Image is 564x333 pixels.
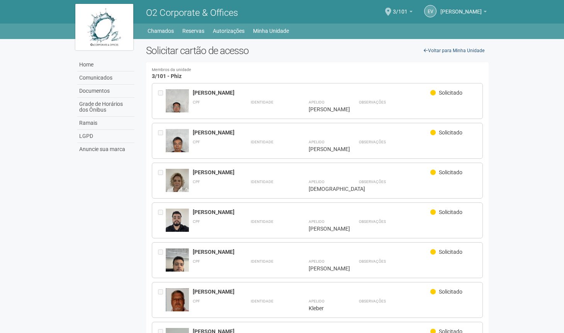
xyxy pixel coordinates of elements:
[420,45,489,56] a: Voltar para Minha Unidade
[193,180,200,184] strong: CPF
[309,100,324,104] strong: Apelido
[251,299,274,303] strong: Identidade
[193,129,430,136] div: [PERSON_NAME]
[439,249,462,255] span: Solicitado
[309,225,340,232] div: [PERSON_NAME]
[166,129,189,170] img: user.jpg
[158,129,166,153] div: Entre em contato com a Aministração para solicitar o cancelamento ou 2a via
[166,169,189,200] img: user.jpg
[182,25,204,36] a: Reservas
[152,68,483,72] small: Membros da unidade
[77,130,134,143] a: LGPD
[251,219,274,224] strong: Identidade
[440,10,487,16] a: [PERSON_NAME]
[309,219,324,224] strong: Apelido
[158,169,166,192] div: Entre em contato com a Aministração para solicitar o cancelamento ou 2a via
[424,5,437,17] a: EV
[359,140,386,144] strong: Observações
[440,1,482,15] span: Eduany Vidal
[75,4,133,50] img: logo.jpg
[193,169,430,176] div: [PERSON_NAME]
[309,259,324,263] strong: Apelido
[439,129,462,136] span: Solicitado
[359,100,386,104] strong: Observações
[146,45,489,56] h2: Solicitar cartão de acesso
[309,180,324,184] strong: Apelido
[439,90,462,96] span: Solicitado
[309,185,340,192] div: [DEMOGRAPHIC_DATA]
[251,180,274,184] strong: Identidade
[193,299,200,303] strong: CPF
[309,305,340,312] div: Kleber
[166,209,189,240] img: user.jpg
[166,89,189,131] img: user.jpg
[77,117,134,130] a: Ramais
[77,98,134,117] a: Grade de Horários dos Ônibus
[146,7,238,18] span: O2 Corporate & Offices
[193,248,430,255] div: [PERSON_NAME]
[148,25,174,36] a: Chamados
[193,288,430,295] div: [PERSON_NAME]
[309,146,340,153] div: [PERSON_NAME]
[77,71,134,85] a: Comunicados
[77,85,134,98] a: Documentos
[158,209,166,232] div: Entre em contato com a Aministração para solicitar o cancelamento ou 2a via
[152,68,483,79] h4: 3/101 - Phiz
[359,299,386,303] strong: Observações
[193,219,200,224] strong: CPF
[359,180,386,184] strong: Observações
[193,89,430,96] div: [PERSON_NAME]
[193,209,430,216] div: [PERSON_NAME]
[251,140,274,144] strong: Identidade
[158,288,166,312] div: Entre em contato com a Aministração para solicitar o cancelamento ou 2a via
[309,299,324,303] strong: Apelido
[77,143,134,156] a: Anuncie sua marca
[166,288,189,316] img: user.jpg
[166,248,189,279] img: user.jpg
[393,1,408,15] span: 3/101
[77,58,134,71] a: Home
[393,10,413,16] a: 3/101
[193,100,200,104] strong: CPF
[309,106,340,113] div: [PERSON_NAME]
[251,259,274,263] strong: Identidade
[359,259,386,263] strong: Observações
[251,100,274,104] strong: Identidade
[158,89,166,113] div: Entre em contato com a Aministração para solicitar o cancelamento ou 2a via
[309,265,340,272] div: [PERSON_NAME]
[439,169,462,175] span: Solicitado
[439,209,462,215] span: Solicitado
[193,140,200,144] strong: CPF
[253,25,289,36] a: Minha Unidade
[213,25,245,36] a: Autorizações
[359,219,386,224] strong: Observações
[309,140,324,144] strong: Apelido
[439,289,462,295] span: Solicitado
[158,248,166,272] div: Entre em contato com a Aministração para solicitar o cancelamento ou 2a via
[193,259,200,263] strong: CPF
